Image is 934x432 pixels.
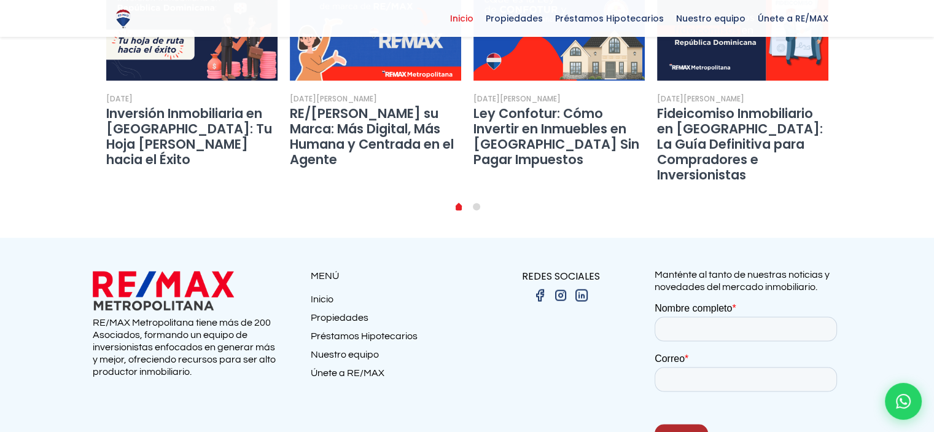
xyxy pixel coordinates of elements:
[655,269,842,293] p: Manténte al tanto de nuestras noticias y novedades del mercado inmobiliario.
[290,104,454,168] a: RE/[PERSON_NAME] su Marca: Más Digital, Más Humana y Centrada en el Agente
[290,93,377,104] div: [DATE][PERSON_NAME]
[311,348,467,367] a: Nuestro equipo
[93,316,280,378] p: RE/MAX Metropolitana tiene más de 200 Asociados, formando un equipo de inversionistas enfocados e...
[112,8,134,29] img: Logo de REMAX
[311,293,467,312] a: Inicio
[311,312,467,330] a: Propiedades
[473,93,561,104] div: [DATE][PERSON_NAME]
[574,288,589,303] img: linkedin.png
[93,269,234,313] img: remax metropolitana logo
[752,9,835,28] span: Únete a RE/MAX
[657,93,744,104] div: [DATE][PERSON_NAME]
[311,269,467,284] p: MENÚ
[456,206,462,211] a: 0
[670,9,752,28] span: Nuestro equipo
[549,9,670,28] span: Préstamos Hipotecarios
[311,367,467,385] a: Únete a RE/MAX
[444,9,480,28] span: Inicio
[467,269,655,284] p: REDES SOCIALES
[657,104,823,184] a: Fideicomiso Inmobiliario en [GEOGRAPHIC_DATA]: La Guía Definitiva para Compradores e Inversionistas
[106,93,133,104] div: [DATE]
[532,288,547,303] img: facebook.png
[553,288,568,303] img: instagram.png
[106,104,272,168] a: Inversión Inmobiliaria en [GEOGRAPHIC_DATA]: Tu Hoja [PERSON_NAME] hacia el Éxito
[473,104,639,168] a: Ley Confotur: Cómo Invertir en Inmuebles en [GEOGRAPHIC_DATA] Sin Pagar Impuestos
[311,330,467,348] a: Préstamos Hipotecarios
[480,9,549,28] span: Propiedades
[473,203,480,211] a: 1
